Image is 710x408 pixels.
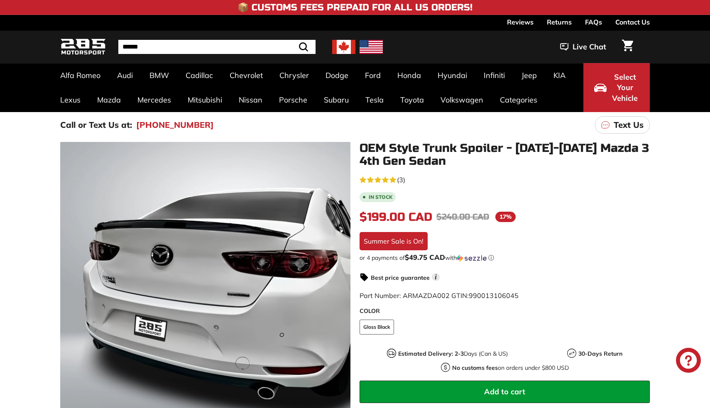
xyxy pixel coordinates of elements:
[595,116,650,134] a: Text Us
[60,119,132,131] p: Call or Text Us at:
[371,274,430,281] strong: Best price guarantee
[549,37,617,57] button: Live Chat
[179,88,230,112] a: Mitsubishi
[398,349,508,358] p: Days (Can & US)
[398,350,464,357] strong: Estimated Delivery: 2-3
[547,15,572,29] a: Returns
[357,88,392,112] a: Tesla
[578,350,622,357] strong: 30-Days Return
[369,195,392,200] b: In stock
[583,63,650,112] button: Select Your Vehicle
[436,212,489,222] span: $240.00 CAD
[317,63,357,88] a: Dodge
[237,2,473,12] h4: 📦 Customs Fees Prepaid for All US Orders!
[452,364,498,371] strong: No customs fees
[129,88,179,112] a: Mercedes
[360,291,519,300] span: Part Number: ARMAZDA002 GTIN:
[397,175,405,185] span: (3)
[360,381,650,403] button: Add to cart
[389,63,429,88] a: Honda
[611,72,639,104] span: Select Your Vehicle
[405,253,445,261] span: $49.75 CAD
[357,63,389,88] a: Ford
[469,291,519,300] span: 990013106045
[271,63,317,88] a: Chrysler
[89,88,129,112] a: Mazda
[495,212,516,222] span: 17%
[360,232,428,250] div: Summer Sale is On!
[673,348,703,375] inbox-online-store-chat: Shopify online store chat
[457,254,487,262] img: Sezzle
[614,119,644,131] p: Text Us
[271,88,316,112] a: Porsche
[118,40,316,54] input: Search
[513,63,545,88] a: Jeep
[585,15,602,29] a: FAQs
[360,254,650,262] div: or 4 payments of with
[484,387,525,396] span: Add to cart
[141,63,177,88] a: BMW
[221,63,271,88] a: Chevrolet
[452,364,569,372] p: on orders under $800 USD
[177,63,221,88] a: Cadillac
[230,88,271,112] a: Nissan
[360,174,650,185] a: 5.0 rating (3 votes)
[615,15,650,29] a: Contact Us
[507,15,534,29] a: Reviews
[475,63,513,88] a: Infiniti
[617,33,638,61] a: Cart
[360,254,650,262] div: or 4 payments of$49.75 CADwithSezzle Click to learn more about Sezzle
[316,88,357,112] a: Subaru
[52,88,89,112] a: Lexus
[360,210,432,224] span: $199.00 CAD
[109,63,141,88] a: Audi
[392,88,432,112] a: Toyota
[573,42,606,52] span: Live Chat
[360,142,650,168] h1: OEM Style Trunk Spoiler - [DATE]-[DATE] Mazda 3 4th Gen Sedan
[136,119,214,131] a: [PHONE_NUMBER]
[545,63,574,88] a: KIA
[432,88,492,112] a: Volkswagen
[52,63,109,88] a: Alfa Romeo
[432,273,440,281] span: i
[429,63,475,88] a: Hyundai
[60,37,106,57] img: Logo_285_Motorsport_areodynamics_components
[360,307,650,315] label: COLOR
[492,88,546,112] a: Categories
